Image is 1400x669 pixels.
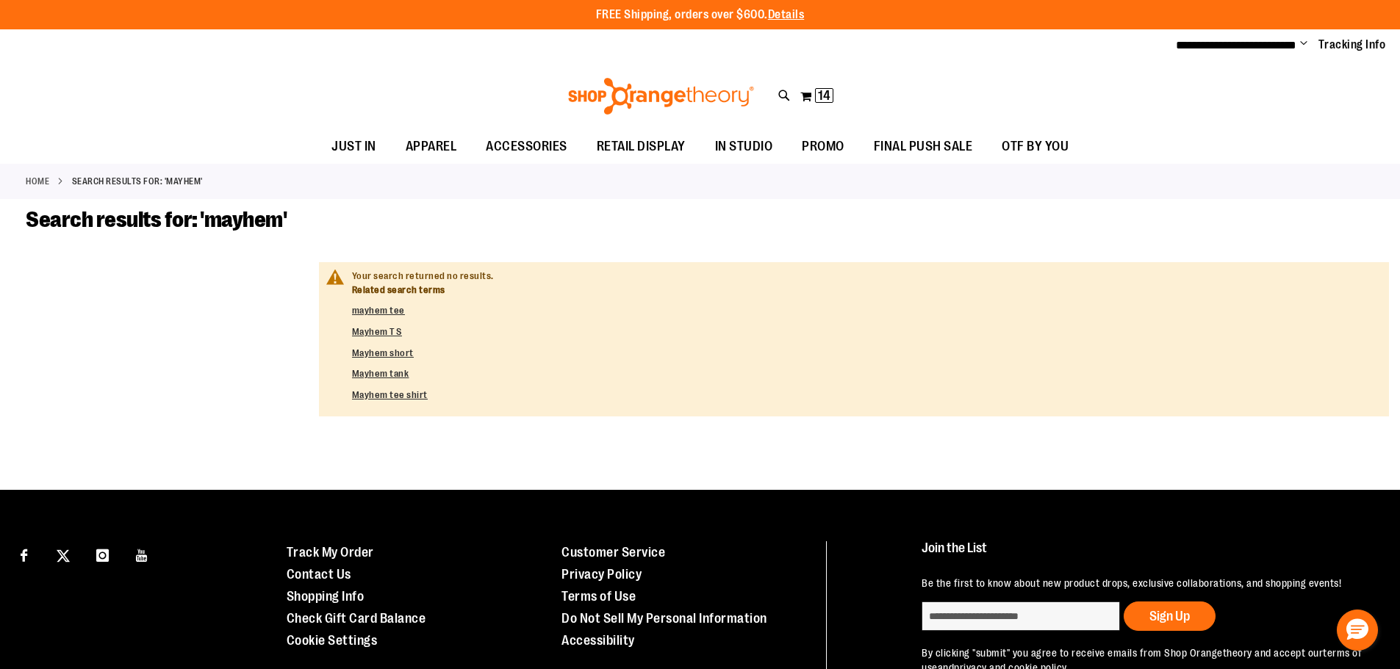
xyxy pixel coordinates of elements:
a: Tracking Info [1318,37,1386,53]
a: Mayhem tee shirt [352,389,428,400]
button: Hello, have a question? Let’s chat. [1337,610,1378,651]
span: OTF BY YOU [1002,130,1069,163]
button: Sign Up [1124,601,1216,631]
span: IN STUDIO [715,130,773,163]
h4: Join the List [922,541,1366,568]
a: Mayhem short [352,347,414,358]
span: Sign Up [1149,609,1190,623]
span: FINAL PUSH SALE [874,130,973,163]
span: JUST IN [331,130,376,163]
a: Visit our Facebook page [11,541,37,567]
a: Home [26,175,49,188]
span: ACCESSORIES [486,130,567,163]
a: mayhem tee [352,305,405,316]
a: Terms of Use [561,589,636,604]
a: Do Not Sell My Personal Information [561,611,767,626]
img: Twitter [57,549,70,563]
button: Account menu [1300,37,1307,52]
a: Cookie Settings [287,633,378,648]
a: Details [768,8,805,21]
a: ACCESSORIES [471,130,582,164]
a: Visit our Youtube page [129,541,155,567]
span: APPAREL [406,130,457,163]
a: PROMO [787,130,859,164]
a: Accessibility [561,633,635,648]
span: 14 [818,88,830,103]
a: JUST IN [317,130,391,164]
span: PROMO [802,130,844,163]
a: Visit our Instagram page [90,541,115,567]
a: Mayhem T S [352,326,402,337]
span: RETAIL DISPLAY [597,130,686,163]
a: FINAL PUSH SALE [859,130,988,164]
dt: Related search terms [352,283,1378,297]
a: OTF BY YOU [987,130,1083,164]
a: Check Gift Card Balance [287,611,426,626]
p: Be the first to know about new product drops, exclusive collaborations, and shopping events! [922,576,1366,590]
span: Search results for: 'mayhem' [26,207,287,232]
a: Visit our X page [51,541,76,567]
p: FREE Shipping, orders over $600. [596,7,805,23]
strong: Search results for: 'mayhem' [72,175,203,188]
a: Contact Us [287,567,351,582]
input: enter email [922,601,1120,631]
a: Shopping Info [287,589,365,604]
a: Track My Order [287,545,374,560]
a: IN STUDIO [700,130,788,164]
div: Your search returned no results. [352,270,1378,402]
a: Customer Service [561,545,665,560]
a: Privacy Policy [561,567,642,582]
a: RETAIL DISPLAY [582,130,700,164]
img: Shop Orangetheory [566,78,756,115]
a: Mayhem tank [352,368,409,379]
a: APPAREL [391,130,472,164]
